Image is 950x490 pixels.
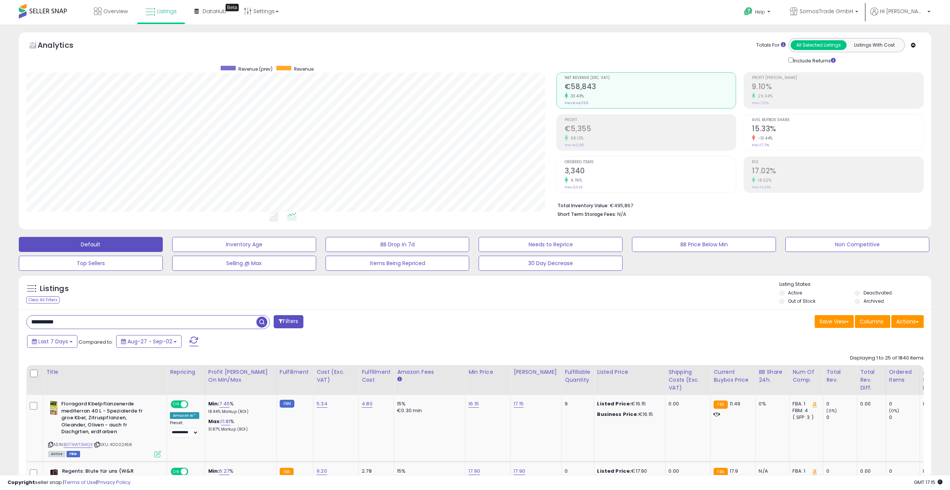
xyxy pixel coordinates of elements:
span: Hi [PERSON_NAME] [880,8,925,15]
span: | SKU: 40002458 [94,441,132,448]
h2: 3,340 [565,167,736,177]
div: seller snap | | [8,479,130,486]
span: Revenue [294,66,314,72]
b: Min: [208,400,220,407]
span: Revenue (prev) [238,66,273,72]
a: 4.80 [362,400,373,408]
span: Profit [PERSON_NAME] [752,76,923,80]
span: DataHub [203,8,226,15]
small: Amazon Fees. [397,376,402,383]
button: Last 7 Days [27,335,77,348]
div: % [208,468,271,482]
b: Short Term Storage Fees: [558,211,616,217]
p: Listing States: [779,281,931,288]
a: Terms of Use [64,479,96,486]
h2: 17.02% [752,167,923,177]
small: FBA [714,468,727,476]
div: % [208,418,271,432]
a: Help [738,1,778,24]
li: €495,867 [558,200,918,209]
div: Total Rev. [826,368,854,384]
div: Shipping Costs (Exc. VAT) [668,368,707,392]
button: Needs to Reprice [479,237,623,252]
b: Listed Price: [597,467,631,475]
div: ( SFP: 3 ) [792,414,817,421]
small: 68.13% [568,135,584,141]
span: 17.9 [730,467,738,475]
a: B07NWT3MQX [64,441,92,448]
span: ON [171,401,181,408]
div: Fulfillment [280,368,310,376]
span: Help [755,9,765,15]
strong: Copyright [8,479,35,486]
b: Min: [208,467,220,475]
span: Overview [103,8,128,15]
small: (0%) [826,408,837,414]
span: Last 7 Days [38,338,68,345]
div: 0 [826,468,857,475]
div: Min Price [468,368,507,376]
div: Tooltip anchor [226,4,239,11]
div: 0 [826,414,857,421]
h2: 15.33% [752,124,923,135]
button: Non Competitive [785,237,929,252]
p: 18.94% Markup (ROI) [208,409,271,414]
div: FBA: 1 [792,400,817,407]
button: Aug-27 - Sep-02 [116,335,182,348]
button: Actions [891,315,924,328]
th: The percentage added to the cost of goods (COGS) that forms the calculator for Min & Max prices. [205,365,276,395]
a: 11.81 [221,418,230,425]
div: Profit [PERSON_NAME] on Min/Max [208,368,273,384]
div: ASIN: [48,400,161,456]
small: 18.52% [755,177,771,183]
button: 30 Day Decrease [479,256,623,271]
img: 51dkDwwMV6L._SL40_.jpg [48,400,59,416]
div: [PERSON_NAME] [514,368,558,376]
div: 0.00 [668,468,705,475]
div: 0 [889,400,920,407]
div: Repricing [170,368,202,376]
div: €16.15 [597,400,659,407]
a: 6.27 [219,467,229,475]
button: Default [19,237,163,252]
button: Save View [815,315,854,328]
span: Net Revenue (Exc. VAT) [565,76,736,80]
button: BB Price Below Min [632,237,776,252]
span: Avg. Buybox Share [752,118,923,122]
span: ON [171,468,181,475]
div: 0.00 [860,468,880,475]
small: Prev: €44,099 [565,101,588,105]
h2: €58,843 [565,82,736,93]
div: €16.15 [597,411,659,418]
div: Fulfillment Cost [362,368,391,384]
a: Hi [PERSON_NAME] [870,8,930,24]
b: Max: [208,418,221,425]
small: 33.43% [568,93,584,99]
div: Ordered Items [889,368,917,384]
div: BB Share 24h. [759,368,786,384]
div: 0% [759,400,783,407]
button: Selling @ Max [172,256,316,271]
span: Compared to: [79,338,113,346]
div: 0.00 [668,400,705,407]
div: 0 [565,468,588,475]
small: FBA [280,468,294,476]
div: 0 [889,414,920,421]
div: FBA: 1 [792,468,817,475]
div: 9 [565,400,588,407]
label: Active [788,290,802,296]
div: Amazon Fees [397,368,462,376]
b: Listed Price: [597,400,631,407]
a: Privacy Policy [97,479,130,486]
div: Include Returns [783,56,845,65]
small: 26.04% [755,93,773,99]
button: Items Being Repriced [326,256,470,271]
button: All Selected Listings [791,40,847,50]
div: 15% [397,468,459,475]
div: Amazon AI * [170,412,199,419]
button: Columns [855,315,890,328]
div: Listed Price [597,368,662,376]
span: N/A [617,211,626,218]
div: 0 [826,400,857,407]
div: FBM: 18 [792,475,817,481]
